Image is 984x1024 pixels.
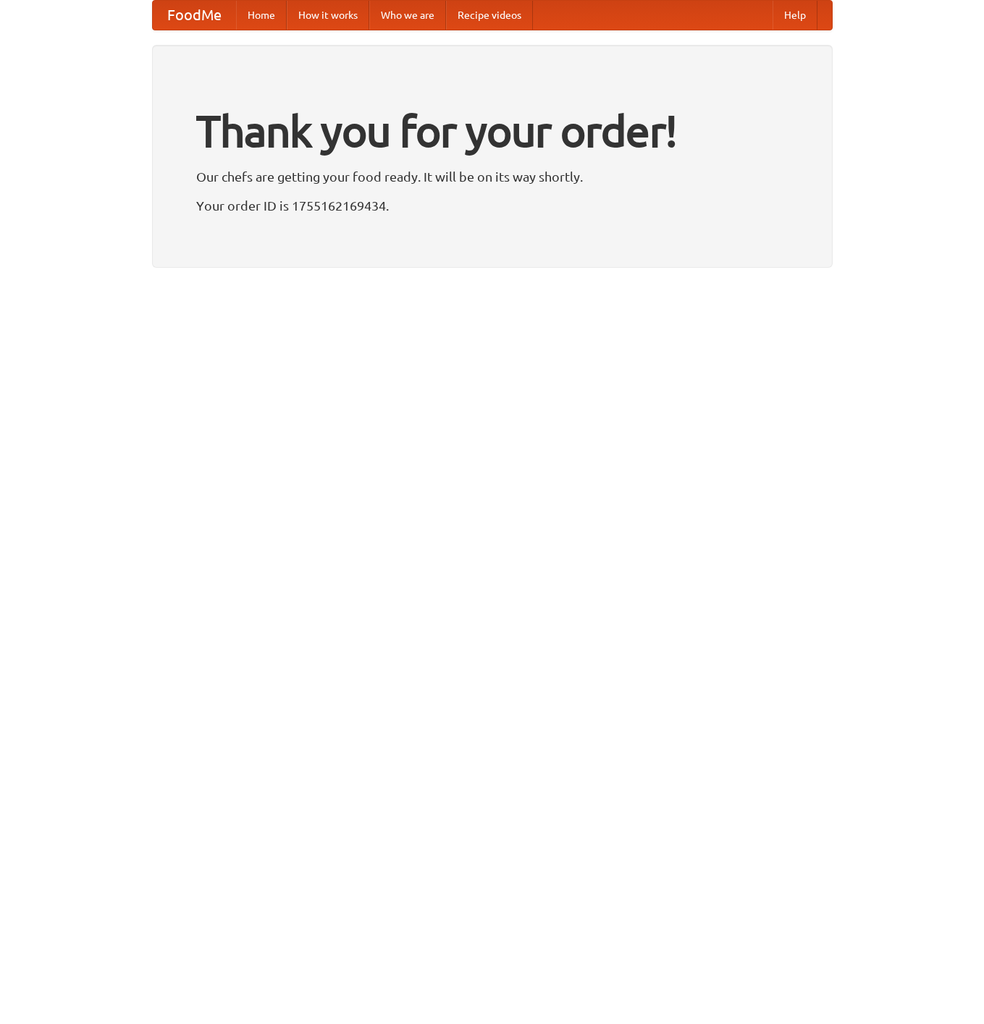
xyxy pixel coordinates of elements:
h1: Thank you for your order! [196,96,789,166]
p: Your order ID is 1755162169434. [196,195,789,216]
p: Our chefs are getting your food ready. It will be on its way shortly. [196,166,789,187]
a: Who we are [369,1,446,30]
a: Help [773,1,817,30]
a: FoodMe [153,1,236,30]
a: Recipe videos [446,1,533,30]
a: How it works [287,1,369,30]
a: Home [236,1,287,30]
